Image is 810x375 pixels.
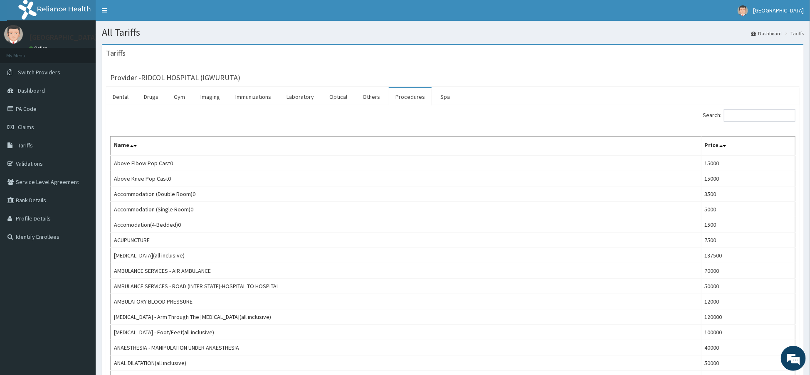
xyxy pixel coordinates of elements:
[136,4,156,24] div: Minimize live chat window
[753,7,804,14] span: [GEOGRAPHIC_DATA]
[229,88,278,105] a: Immunizations
[701,171,795,186] td: 15000
[167,88,192,105] a: Gym
[137,88,165,105] a: Drugs
[111,233,701,248] td: ACUPUNCTURE
[4,25,23,44] img: User Image
[18,87,45,94] span: Dashboard
[111,309,701,325] td: [MEDICAL_DATA] - Arm Through The [MEDICAL_DATA](all inclusive)
[18,69,60,76] span: Switch Providers
[701,294,795,309] td: 12000
[106,49,126,57] h3: Tariffs
[111,248,701,263] td: [MEDICAL_DATA](all inclusive)
[111,171,701,186] td: Above Knee Pop Cast0
[701,233,795,248] td: 7500
[110,74,240,81] h3: Provider - RIDCOL HOSPITAL (IGWURUTA)
[106,88,135,105] a: Dental
[701,263,795,279] td: 70000
[111,217,701,233] td: Accomodation(4-Bedded)0
[701,309,795,325] td: 120000
[701,248,795,263] td: 137500
[783,30,804,37] li: Tariffs
[111,263,701,279] td: AMBULANCE SERVICES - AIR AMBULANCE
[48,105,115,189] span: We're online!
[701,202,795,217] td: 5000
[29,45,49,51] a: Online
[111,294,701,309] td: AMBULATORY BLOOD PRESSURE
[43,47,140,57] div: Chat with us now
[18,123,34,131] span: Claims
[111,186,701,202] td: Accommodation (Double Room)0
[111,279,701,294] td: AMBULANCE SERVICES - ROAD (INTER STATE)-HOSPITAL TO HOSPITAL
[701,137,795,156] th: Price
[701,325,795,340] td: 100000
[701,340,795,355] td: 40000
[701,279,795,294] td: 50000
[15,42,34,62] img: d_794563401_company_1708531726252_794563401
[29,34,98,41] p: [GEOGRAPHIC_DATA]
[434,88,457,105] a: Spa
[751,30,782,37] a: Dashboard
[356,88,387,105] a: Others
[703,109,795,122] label: Search:
[4,227,158,256] textarea: Type your message and hit 'Enter'
[102,27,804,38] h1: All Tariffs
[701,186,795,202] td: 3500
[111,325,701,340] td: [MEDICAL_DATA] - Foot/Feet(all inclusive)
[701,155,795,171] td: 15000
[738,5,748,16] img: User Image
[701,217,795,233] td: 1500
[111,340,701,355] td: ANAESTHESIA - MANIPULATION UNDER ANAESTHESIA
[18,142,33,149] span: Tariffs
[389,88,432,105] a: Procedures
[111,355,701,371] td: ANAL DILATATION(all inclusive)
[701,355,795,371] td: 50000
[280,88,321,105] a: Laboratory
[724,109,795,122] input: Search:
[111,202,701,217] td: Accommodation (Single Room)0
[194,88,227,105] a: Imaging
[111,137,701,156] th: Name
[111,155,701,171] td: Above Elbow Pop Cast0
[323,88,354,105] a: Optical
